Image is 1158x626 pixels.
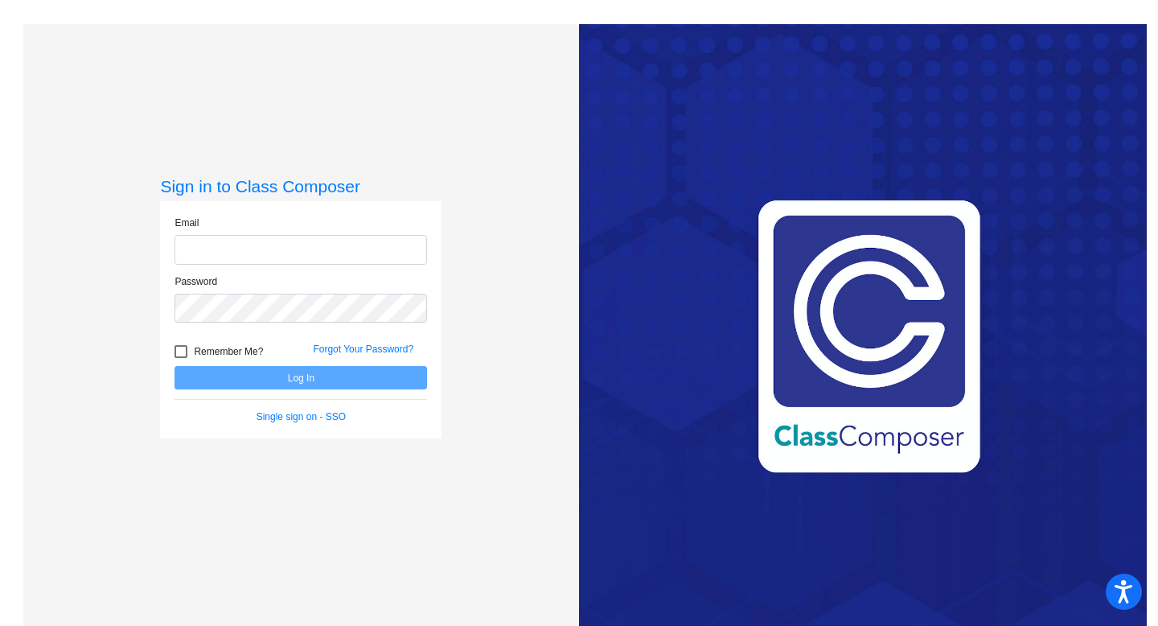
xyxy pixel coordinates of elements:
label: Password [175,274,217,289]
a: Forgot Your Password? [313,344,413,355]
span: Remember Me? [194,342,263,361]
a: Single sign on - SSO [257,411,346,422]
button: Log In [175,366,427,389]
label: Email [175,216,199,230]
h3: Sign in to Class Composer [160,176,441,196]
